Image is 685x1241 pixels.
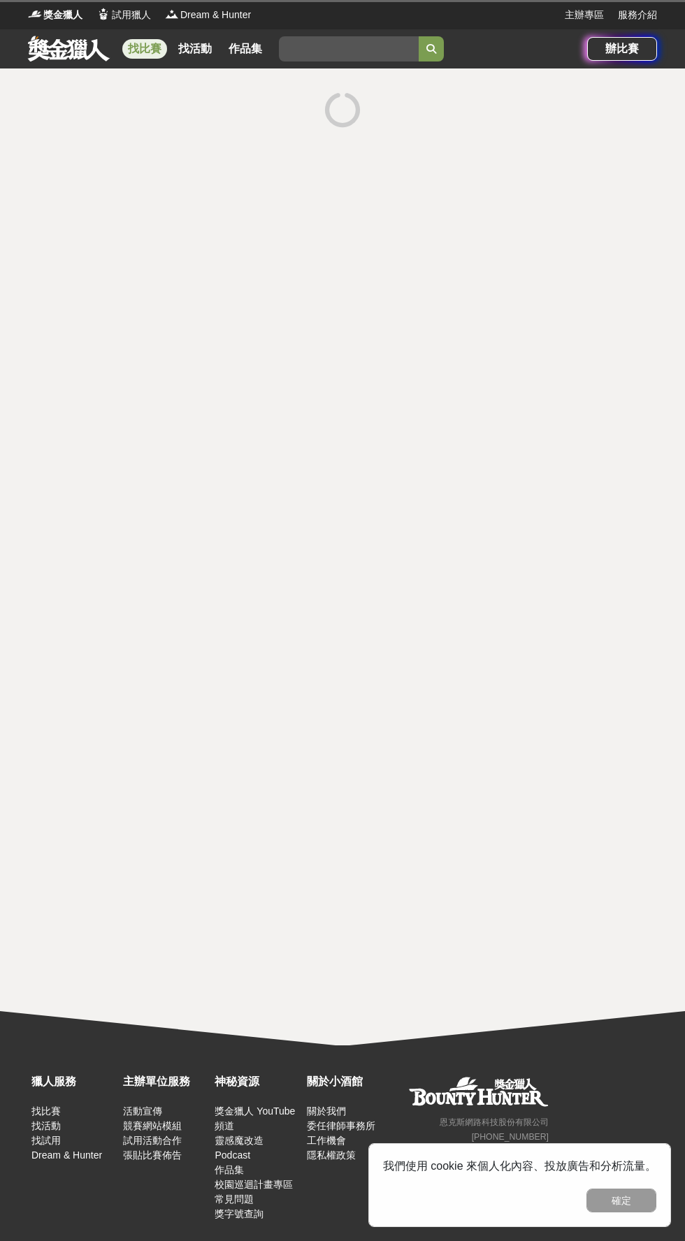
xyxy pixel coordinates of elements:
a: 找試用 [31,1135,61,1146]
a: 委任律師事務所 [307,1120,375,1131]
a: 作品集 [215,1164,244,1175]
a: 辦比賽 [587,37,657,61]
a: 試用活動合作 [123,1135,182,1146]
span: 我們使用 cookie 來個人化內容、投放廣告和分析流量。 [383,1160,656,1172]
a: 服務介紹 [618,8,657,22]
a: 找比賽 [31,1105,61,1117]
button: 確定 [586,1189,656,1212]
span: Dream & Hunter [180,8,251,22]
small: 恩克斯網路科技股份有限公司 [440,1117,549,1127]
span: 試用獵人 [112,8,151,22]
div: 關於小酒館 [307,1073,391,1090]
a: LogoDream & Hunter [165,8,251,22]
a: 校園巡迴計畫專區 [215,1179,293,1190]
a: Logo試用獵人 [96,8,151,22]
a: 作品集 [223,39,268,59]
a: 獎字號查詢 [215,1208,264,1219]
a: 靈感魔改造 Podcast [215,1135,264,1161]
img: Logo [165,7,179,21]
img: Logo [28,7,42,21]
div: 獵人服務 [31,1073,116,1090]
a: 活動宣傳 [123,1105,162,1117]
a: 競賽網站模組 [123,1120,182,1131]
div: 神秘資源 [215,1073,299,1090]
small: [PHONE_NUMBER] [472,1132,549,1142]
img: Logo [96,7,110,21]
a: 找活動 [173,39,217,59]
a: Dream & Hunter [31,1149,102,1161]
a: 關於我們 [307,1105,346,1117]
a: Logo獎金獵人 [28,8,82,22]
div: 主辦單位服務 [123,1073,208,1090]
span: 獎金獵人 [43,8,82,22]
a: 找比賽 [122,39,167,59]
a: 隱私權政策 [307,1149,356,1161]
a: 張貼比賽佈告 [123,1149,182,1161]
a: 工作機會 [307,1135,346,1146]
a: 主辦專區 [565,8,604,22]
a: 找活動 [31,1120,61,1131]
a: 獎金獵人 YouTube 頻道 [215,1105,295,1131]
a: 常見問題 [215,1193,254,1205]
